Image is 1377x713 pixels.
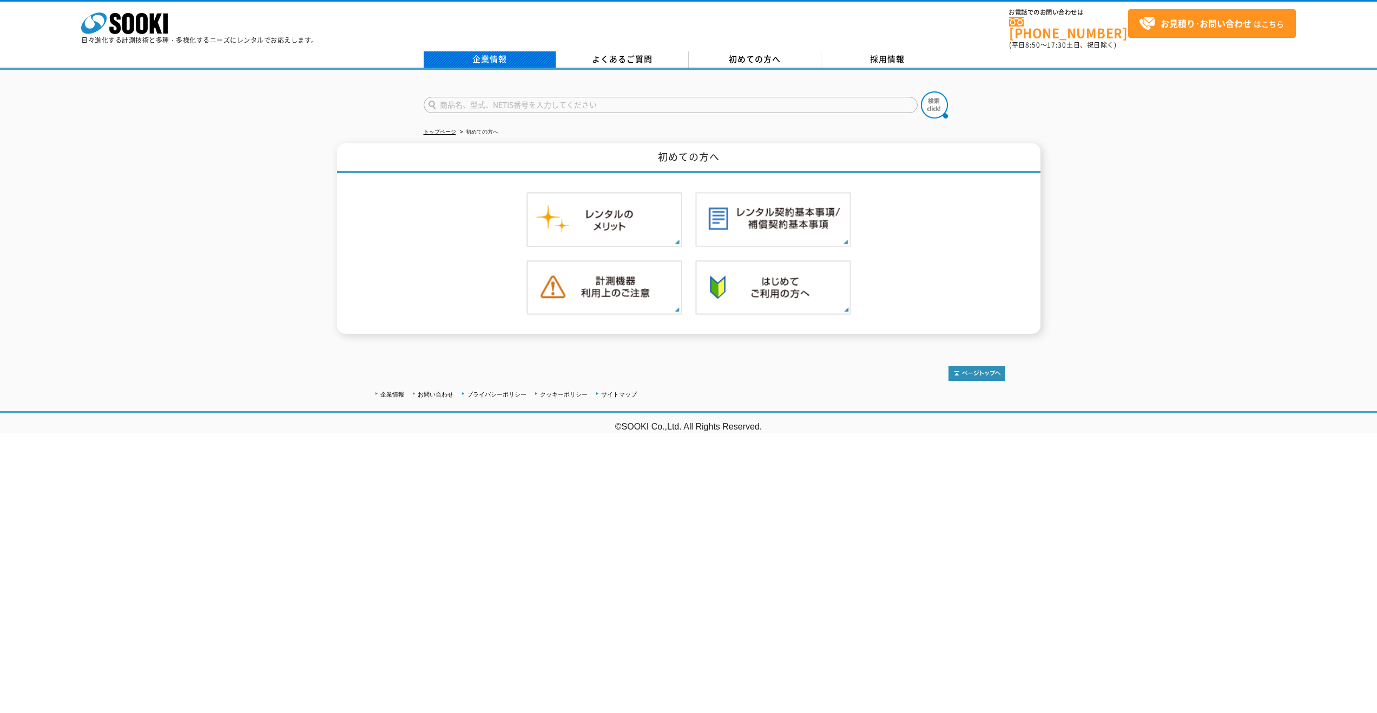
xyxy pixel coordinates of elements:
a: お見積り･お問い合わせはこちら [1128,9,1296,38]
a: トップページ [424,129,456,135]
a: クッキーポリシー [540,391,588,398]
p: 日々進化する計測技術と多種・多様化するニーズにレンタルでお応えします。 [81,37,318,43]
span: 17:30 [1047,40,1066,50]
a: 初めての方へ [689,51,821,68]
a: サイトマップ [601,391,637,398]
a: よくあるご質問 [556,51,689,68]
strong: お見積り･お問い合わせ [1161,17,1251,30]
span: 初めての方へ [729,53,781,65]
h1: 初めての方へ [337,143,1040,173]
span: はこちら [1139,16,1284,32]
span: お電話でのお問い合わせは [1009,9,1128,16]
a: 企業情報 [380,391,404,398]
li: 初めての方へ [458,127,498,138]
img: 計測機器ご利用上のご注意 [526,260,682,315]
span: 8:50 [1025,40,1040,50]
a: お問い合わせ [418,391,453,398]
a: プライバシーポリシー [467,391,526,398]
a: 企業情報 [424,51,556,68]
img: レンタル契約基本事項／補償契約基本事項 [695,192,851,247]
a: 採用情報 [821,51,954,68]
a: [PHONE_NUMBER] [1009,17,1128,39]
img: トップページへ [948,366,1005,381]
img: 初めての方へ [695,260,851,315]
span: (平日 ～ 土日、祝日除く) [1009,40,1116,50]
img: btn_search.png [921,91,948,118]
input: 商品名、型式、NETIS番号を入力してください [424,97,918,113]
img: レンタルのメリット [526,192,682,247]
